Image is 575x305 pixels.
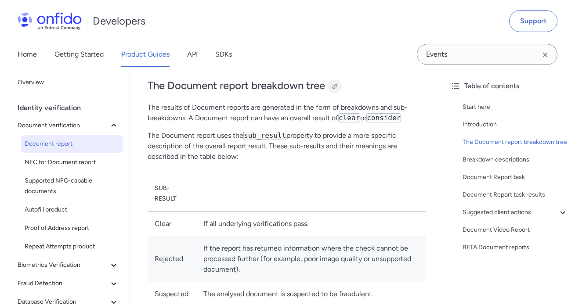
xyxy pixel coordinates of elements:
img: Onfido Logo [18,12,82,30]
a: SDKs [215,42,232,67]
a: Start here [463,102,568,112]
a: Proof of Address report [21,219,123,237]
a: Autofill product [21,201,123,219]
span: Document Verification [18,120,108,131]
p: The Document report uses the property to provide a more specific description of the overall repor... [148,130,426,162]
a: API [187,42,198,67]
span: Repeat Attempts product [25,241,119,252]
a: BETA Document reports [463,242,568,253]
h1: Developers [93,14,145,28]
a: Product Guides [121,42,170,67]
a: Suggested client actions [463,207,568,218]
th: Sub-result [148,176,196,212]
a: Supported NFC-capable documents [21,172,123,200]
td: If all underlying verifications pass. [196,211,426,236]
a: Document Report task [463,172,568,183]
a: Document Report task results [463,190,568,200]
a: Document report [21,135,123,153]
input: Onfido search input field [417,44,557,65]
span: Proof of Address report [25,223,119,233]
code: consider [366,113,401,122]
td: If the report has returned information where the check cannot be processed further (for example, ... [196,236,426,282]
a: The Document report breakdown tree [463,137,568,147]
a: Introduction [463,119,568,130]
a: Overview [14,74,123,91]
span: NFC for Document report [25,157,119,168]
div: Table of contents [450,81,568,91]
span: Biometrics Verification [18,260,108,270]
td: Clear [148,211,196,236]
code: sub_result [243,131,286,140]
button: Document Verification [14,117,123,134]
span: Autofill product [25,205,119,215]
td: Rejected [148,236,196,282]
a: Document Video Report [463,225,568,235]
span: Document report [25,139,119,149]
p: The results of Document reports are generated in the form of breakdowns and sub-breakdowns. A Doc... [148,102,426,123]
span: Supported NFC-capable documents [25,176,119,197]
svg: Clear search field button [540,50,550,60]
a: Getting Started [54,42,104,67]
a: Breakdown descriptions [463,154,568,165]
code: clear [338,113,360,122]
button: Biometrics Verification [14,256,123,274]
a: Repeat Attempts product [21,238,123,255]
span: Overview [18,77,119,88]
button: Fraud Detection [14,275,123,292]
div: Identity verification [18,99,126,117]
span: Fraud Detection [18,278,108,289]
h2: The Document report breakdown tree [148,79,426,93]
a: NFC for Document report [21,154,123,171]
a: Support [509,10,557,32]
a: Home [18,42,37,67]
